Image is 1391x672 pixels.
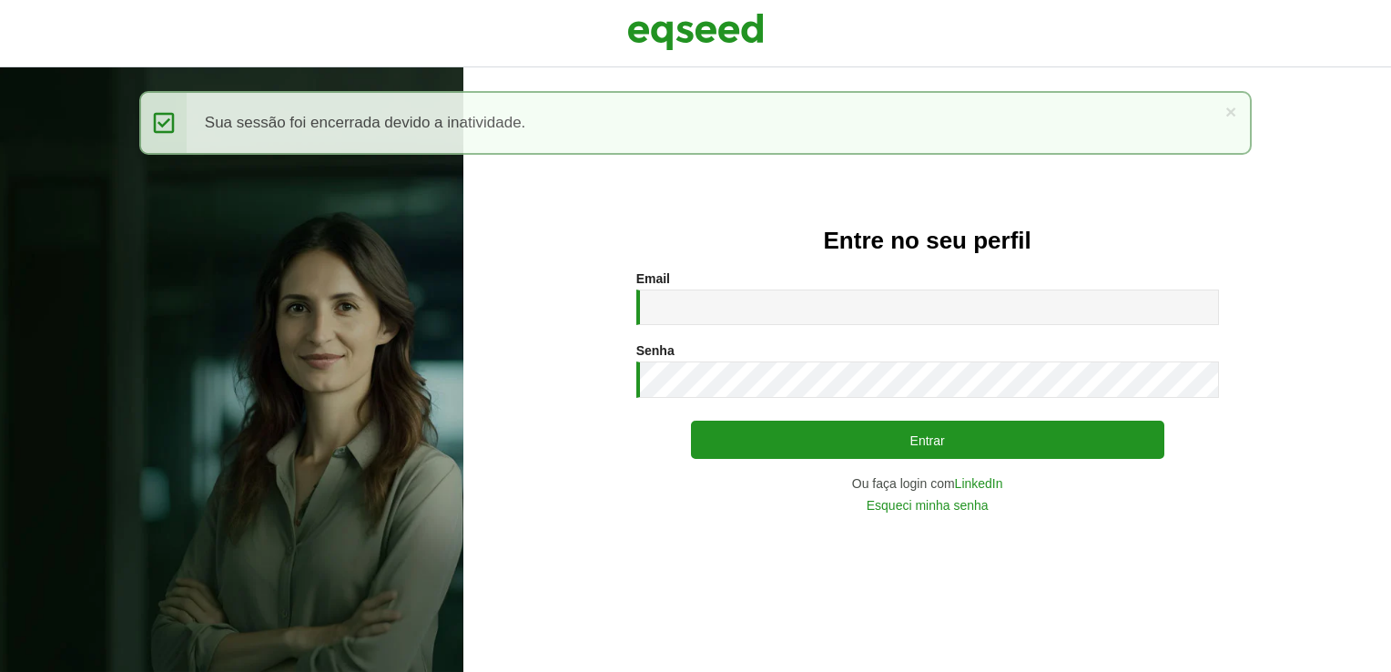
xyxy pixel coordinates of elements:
[636,272,670,285] label: Email
[691,421,1164,459] button: Entrar
[955,477,1003,490] a: LinkedIn
[139,91,1252,155] div: Sua sessão foi encerrada devido a inatividade.
[867,499,989,512] a: Esqueci minha senha
[636,344,675,357] label: Senha
[627,9,764,55] img: EqSeed Logo
[636,477,1219,490] div: Ou faça login com
[1225,102,1236,121] a: ×
[500,228,1355,254] h2: Entre no seu perfil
